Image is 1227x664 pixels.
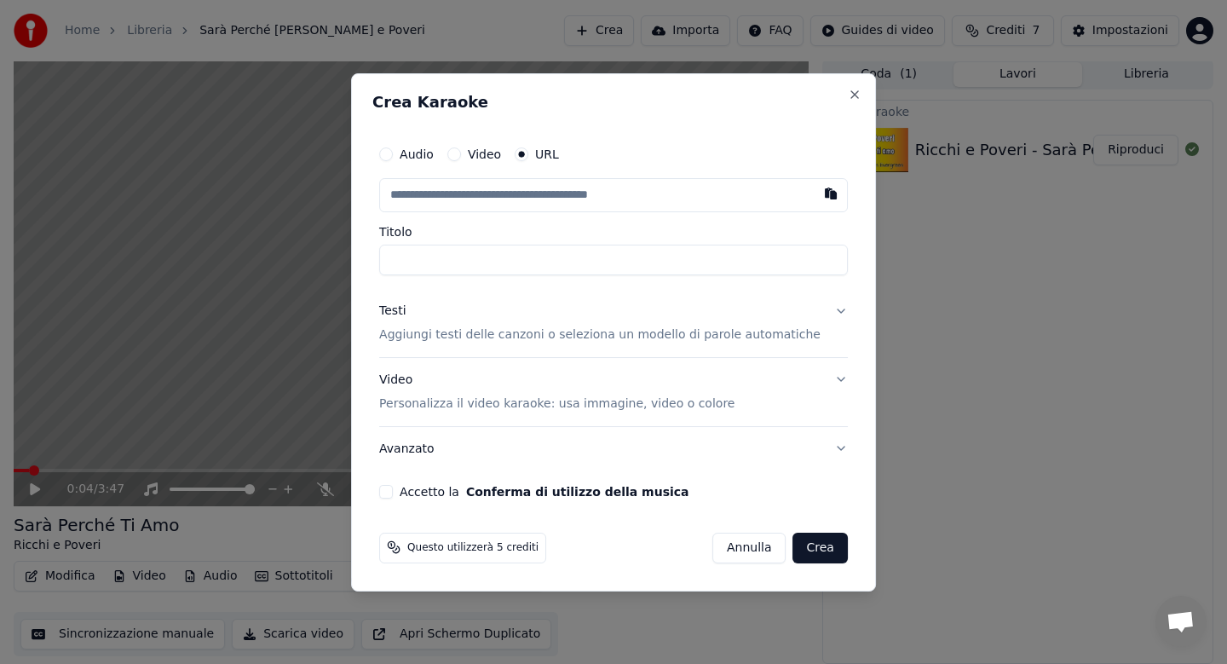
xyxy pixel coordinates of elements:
label: Accetto la [400,485,688,497]
label: URL [535,148,559,160]
p: Personalizza il video karaoke: usa immagine, video o colore [379,395,734,412]
button: TestiAggiungi testi delle canzoni o seleziona un modello di parole automatiche [379,289,848,357]
button: Annulla [712,532,786,563]
span: Questo utilizzerà 5 crediti [407,540,539,554]
button: Accetto la [466,485,689,497]
label: Titolo [379,226,848,238]
h2: Crea Karaoke [372,95,855,110]
label: Video [468,148,501,160]
p: Aggiungi testi delle canzoni o seleziona un modello di parole automatiche [379,326,821,344]
button: VideoPersonalizza il video karaoke: usa immagine, video o colore [379,358,848,426]
label: Audio [400,148,434,160]
div: Testi [379,303,406,320]
button: Avanzato [379,426,848,471]
div: Video [379,372,734,413]
button: Crea [793,532,848,563]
